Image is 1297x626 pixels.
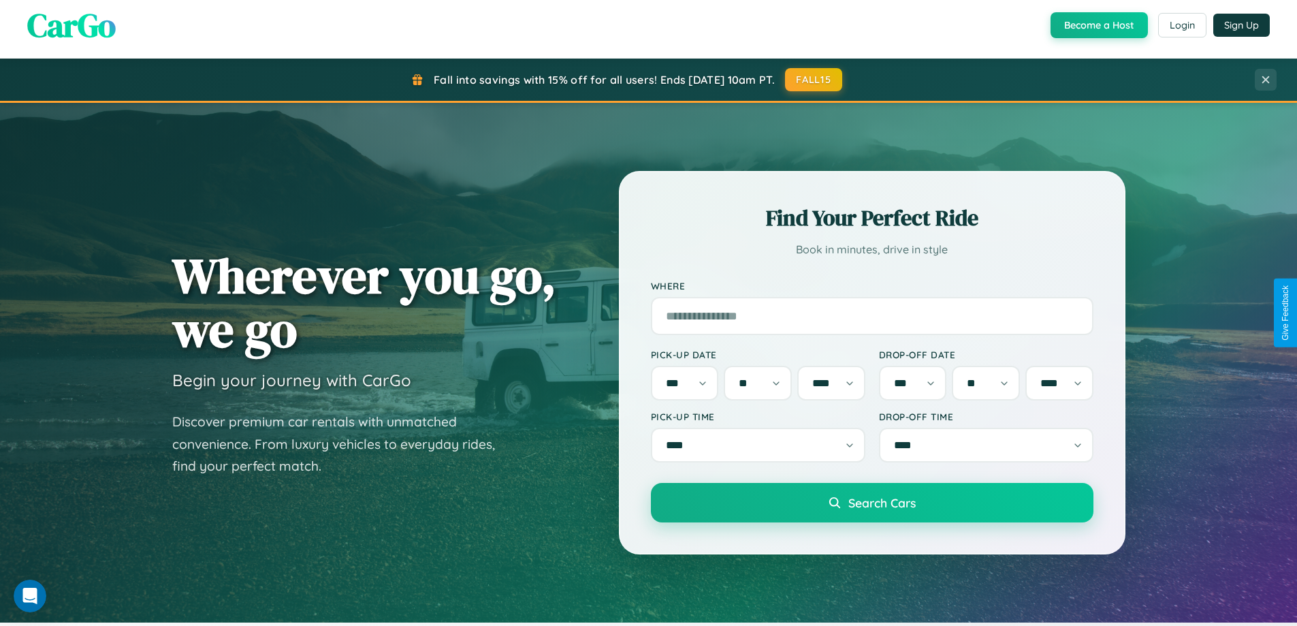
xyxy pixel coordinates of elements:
button: FALL15 [785,68,842,91]
button: Become a Host [1051,12,1148,38]
label: Pick-up Date [651,349,865,360]
div: Give Feedback [1281,285,1290,341]
button: Sign Up [1213,14,1270,37]
button: Search Cars [651,483,1093,522]
span: CarGo [27,3,116,48]
button: Login [1158,13,1206,37]
p: Book in minutes, drive in style [651,240,1093,260]
p: Discover premium car rentals with unmatched convenience. From luxury vehicles to everyday rides, ... [172,411,513,478]
label: Where [651,280,1093,292]
span: Fall into savings with 15% off for all users! Ends [DATE] 10am PT. [434,73,775,87]
label: Drop-off Time [879,411,1093,422]
label: Drop-off Date [879,349,1093,360]
h2: Find Your Perfect Ride [651,203,1093,233]
label: Pick-up Time [651,411,865,422]
iframe: Intercom live chat [14,580,46,612]
h3: Begin your journey with CarGo [172,370,411,390]
span: Search Cars [848,495,916,510]
h1: Wherever you go, we go [172,249,556,356]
